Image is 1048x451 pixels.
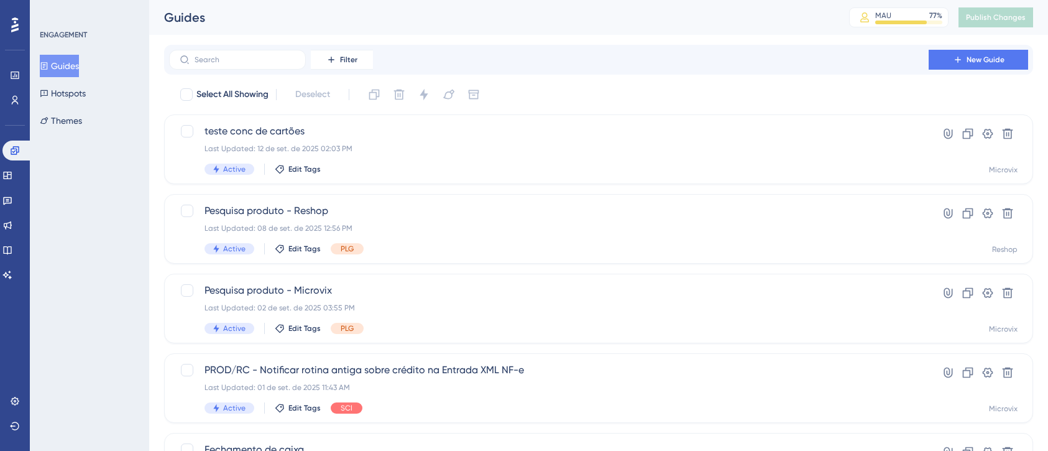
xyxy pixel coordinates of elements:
[205,144,893,154] div: Last Updated: 12 de set. de 2025 02:03 PM
[164,9,818,26] div: Guides
[341,403,352,413] span: SCI
[40,82,86,105] button: Hotspots
[989,165,1018,175] div: Microvix
[989,324,1018,334] div: Microvix
[275,244,321,254] button: Edit Tags
[205,303,893,313] div: Last Updated: 02 de set. de 2025 03:55 PM
[989,404,1018,414] div: Microvix
[205,223,893,233] div: Last Updated: 08 de set. de 2025 12:56 PM
[205,383,893,393] div: Last Updated: 01 de set. de 2025 11:43 AM
[340,55,357,65] span: Filter
[205,203,893,218] span: Pesquisa produto - Reshop
[40,109,82,132] button: Themes
[40,55,79,77] button: Guides
[311,50,373,70] button: Filter
[275,323,321,333] button: Edit Tags
[958,7,1033,27] button: Publish Changes
[195,55,295,64] input: Search
[205,124,893,139] span: teste conc de cartões
[196,87,269,102] span: Select All Showing
[223,244,246,254] span: Active
[288,323,321,333] span: Edit Tags
[875,11,891,21] div: MAU
[967,55,1004,65] span: New Guide
[275,403,321,413] button: Edit Tags
[992,244,1018,254] div: Reshop
[341,244,354,254] span: PLG
[929,11,942,21] div: 77 %
[288,244,321,254] span: Edit Tags
[929,50,1028,70] button: New Guide
[205,363,893,378] span: PROD/RC - Notificar rotina antiga sobre crédito na Entrada XML NF-e
[275,164,321,174] button: Edit Tags
[284,83,341,106] button: Deselect
[288,403,321,413] span: Edit Tags
[223,403,246,413] span: Active
[341,323,354,333] span: PLG
[223,323,246,333] span: Active
[223,164,246,174] span: Active
[40,30,87,40] div: ENGAGEMENT
[205,283,893,298] span: Pesquisa produto - Microvix
[295,87,330,102] span: Deselect
[288,164,321,174] span: Edit Tags
[966,12,1026,22] span: Publish Changes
